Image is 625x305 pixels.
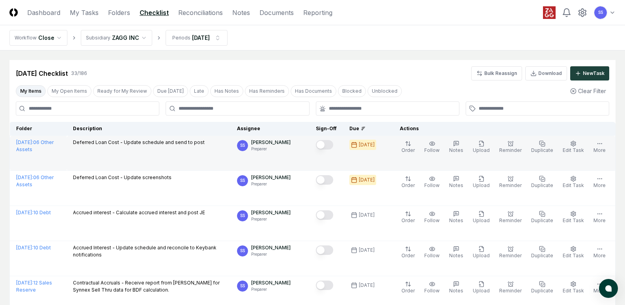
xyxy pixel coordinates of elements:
[583,70,604,77] div: New Task
[570,66,609,80] button: NewTask
[471,279,491,296] button: Upload
[471,209,491,226] button: Upload
[401,147,415,153] span: Order
[359,176,375,183] div: [DATE]
[251,181,291,187] p: Preparer
[471,244,491,261] button: Upload
[473,182,490,188] span: Upload
[16,139,33,145] span: [DATE] :
[93,85,151,97] button: Ready for My Review
[561,244,586,261] button: Edit Task
[599,279,618,298] button: atlas-launcher
[73,279,224,294] p: Contractual Accruals - Receive report from [PERSON_NAME] for Synnex Sell Thru data for BDF calcul...
[498,209,523,226] button: Reminder
[401,182,415,188] span: Order
[400,174,416,191] button: Order
[448,279,465,296] button: Notes
[172,34,190,41] div: Periods
[400,244,416,261] button: Order
[240,142,245,148] span: SS
[449,182,463,188] span: Notes
[424,288,440,294] span: Follow
[16,85,46,97] button: My Items
[259,8,294,17] a: Documents
[240,283,245,289] span: SS
[598,9,603,15] span: SS
[531,253,553,258] span: Duplicate
[368,85,402,97] button: Unblocked
[73,244,224,258] p: Accrued Interest - Update schedule and reconcile to Keybank notifications
[303,8,332,17] a: Reporting
[251,139,291,146] p: [PERSON_NAME]
[525,66,567,80] button: Download
[499,288,522,294] span: Reminder
[561,139,586,155] button: Edit Task
[592,174,607,191] button: More
[423,209,441,226] button: Follow
[316,245,333,255] button: Mark complete
[424,253,440,258] span: Follow
[401,217,415,223] span: Order
[232,8,250,17] a: Notes
[563,147,584,153] span: Edit Task
[561,174,586,191] button: Edit Task
[401,288,415,294] span: Order
[71,70,87,77] div: 33 / 186
[400,279,416,296] button: Order
[67,122,231,136] th: Description
[73,209,205,216] p: Accrued interest - Calculate accrued interest and post JE
[567,84,609,98] button: Clear Filter
[449,253,463,258] span: Notes
[592,244,607,261] button: More
[251,286,291,292] p: Preparer
[245,85,289,97] button: Has Reminders
[359,247,375,254] div: [DATE]
[10,122,67,136] th: Folder
[471,174,491,191] button: Upload
[240,178,245,183] span: SS
[291,85,336,97] button: Has Documents
[400,139,416,155] button: Order
[449,147,463,153] span: Notes
[499,253,522,258] span: Reminder
[498,244,523,261] button: Reminder
[190,85,209,97] button: Late
[394,125,609,132] div: Actions
[27,8,60,17] a: Dashboard
[316,210,333,220] button: Mark complete
[316,175,333,185] button: Mark complete
[424,217,440,223] span: Follow
[15,34,37,41] div: Workflow
[400,209,416,226] button: Order
[86,34,110,41] div: Subsidiary
[499,182,522,188] span: Reminder
[16,69,68,78] div: [DATE] Checklist
[593,6,608,20] button: SS
[530,244,555,261] button: Duplicate
[473,147,490,153] span: Upload
[251,146,291,152] p: Preparer
[16,245,51,251] a: [DATE]:10 Debt
[499,147,522,153] span: Reminder
[16,174,33,180] span: [DATE] :
[448,244,465,261] button: Notes
[251,279,291,286] p: [PERSON_NAME]
[166,30,228,46] button: Periods[DATE]
[9,30,228,46] nav: breadcrumb
[473,217,490,223] span: Upload
[592,209,607,226] button: More
[423,279,441,296] button: Follow
[70,8,99,17] a: My Tasks
[251,216,291,222] p: Preparer
[9,8,18,17] img: Logo
[359,141,375,148] div: [DATE]
[563,288,584,294] span: Edit Task
[178,8,223,17] a: Reconciliations
[192,34,210,42] div: [DATE]
[16,210,33,215] span: [DATE] :
[316,140,333,150] button: Mark complete
[231,122,310,136] th: Assignee
[531,147,553,153] span: Duplicate
[530,174,555,191] button: Duplicate
[251,209,291,216] p: [PERSON_NAME]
